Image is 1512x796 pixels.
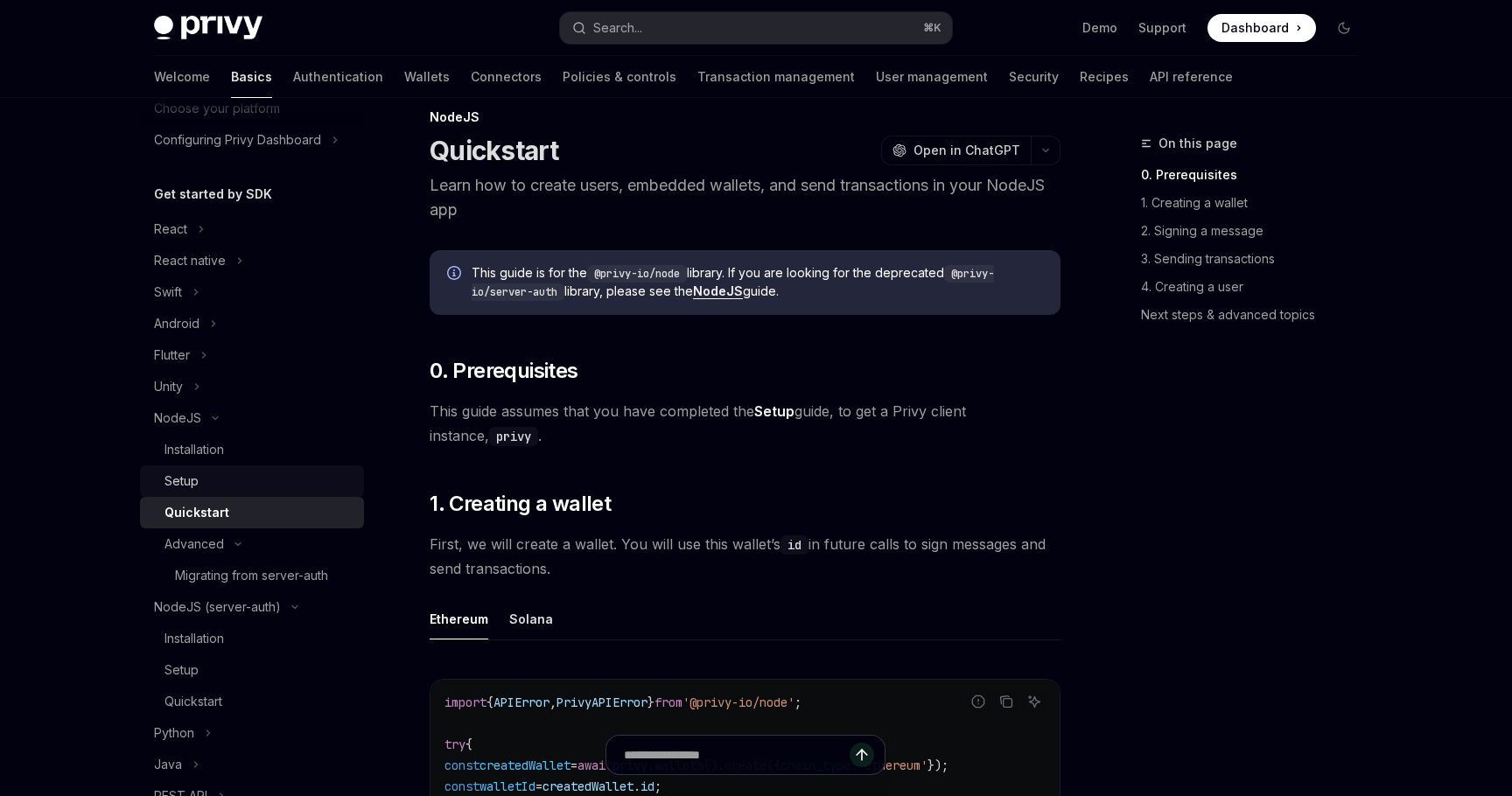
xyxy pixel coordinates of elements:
div: Advanced [164,534,224,555]
a: User management [876,56,988,98]
span: 0. Prerequisites [430,357,577,385]
span: Dashboard [1221,19,1289,37]
span: On this page [1158,133,1237,154]
span: } [647,695,654,710]
div: Quickstart [164,691,222,712]
button: Send message [850,743,874,767]
span: import [444,695,486,710]
img: dark logo [154,16,262,40]
button: Toggle Configuring Privy Dashboard section [140,124,364,156]
span: This guide is for the library. If you are looking for the deprecated library, please see the guide. [472,264,1043,301]
a: Quickstart [140,497,364,528]
a: Security [1009,56,1059,98]
a: Demo [1082,19,1117,37]
span: , [549,695,556,710]
button: Ethereum [430,598,488,639]
button: Open search [560,12,952,44]
a: 2. Signing a message [1141,217,1372,245]
a: Authentication [293,56,383,98]
a: Setup [754,402,794,421]
div: NodeJS [430,108,1060,126]
div: Unity [154,376,183,397]
input: Ask a question... [624,736,850,774]
div: NodeJS [154,408,201,429]
div: NodeJS (server-auth) [154,597,281,618]
button: Toggle Advanced section [140,528,364,560]
a: Installation [140,434,364,465]
button: Toggle Swift section [140,276,364,308]
a: 3. Sending transactions [1141,245,1372,273]
a: Recipes [1080,56,1129,98]
a: Support [1138,19,1186,37]
a: NodeJS [693,283,743,299]
div: Search... [593,17,642,38]
span: APIError [493,695,549,710]
span: ; [794,695,801,710]
svg: Info [447,266,465,283]
button: Toggle NodeJS section [140,402,364,434]
button: Open in ChatGPT [881,136,1031,165]
a: 4. Creating a user [1141,273,1372,301]
button: Toggle dark mode [1330,14,1358,42]
span: First, we will create a wallet. You will use this wallet’s in future calls to sign messages and s... [430,532,1060,581]
span: { [486,695,493,710]
a: 1. Creating a wallet [1141,189,1372,217]
a: Installation [140,623,364,654]
div: Quickstart [164,502,229,523]
span: from [654,695,682,710]
div: React [154,219,187,240]
div: Android [154,313,199,334]
a: Setup [140,654,364,686]
a: Setup [140,465,364,497]
button: Toggle Unity section [140,371,364,402]
button: Toggle React section [140,213,364,245]
button: Ask AI [1023,690,1046,713]
a: Quickstart [140,686,364,717]
button: Toggle Android section [140,308,364,339]
a: Migrating from server-auth [140,560,364,591]
div: Setup [164,471,199,492]
a: Dashboard [1207,14,1316,42]
span: '@privy-io/node' [682,695,794,710]
div: Configuring Privy Dashboard [154,129,321,150]
a: Policies & controls [563,56,676,98]
button: Toggle Java section [140,749,364,780]
div: React native [154,250,226,271]
button: Toggle NodeJS (server-auth) section [140,591,364,623]
div: Installation [164,439,224,460]
code: id [780,535,808,555]
button: Solana [509,598,553,639]
a: Welcome [154,56,210,98]
button: Toggle Python section [140,717,364,749]
div: Java [154,754,182,775]
button: Report incorrect code [967,690,990,713]
code: @privy-io/server-auth [472,265,994,301]
button: Toggle React native section [140,245,364,276]
div: Setup [164,660,199,681]
code: privy [489,427,538,446]
span: Open in ChatGPT [913,142,1020,159]
div: Installation [164,628,224,649]
code: @privy-io/node [587,265,687,283]
a: Transaction management [697,56,855,98]
div: Flutter [154,345,190,366]
a: Next steps & advanced topics [1141,301,1372,329]
a: Wallets [404,56,450,98]
h1: Quickstart [430,135,559,166]
a: Basics [231,56,272,98]
button: Toggle Flutter section [140,339,364,371]
div: Swift [154,282,182,303]
span: PrivyAPIError [556,695,647,710]
div: Python [154,723,194,744]
span: 1. Creating a wallet [430,490,611,518]
button: Copy the contents from the code block [995,690,1018,713]
a: 0. Prerequisites [1141,161,1372,189]
span: ⌘ K [923,21,941,35]
a: Connectors [471,56,542,98]
span: This guide assumes that you have completed the guide, to get a Privy client instance, . [430,399,1060,448]
a: API reference [1150,56,1233,98]
p: Learn how to create users, embedded wallets, and send transactions in your NodeJS app [430,173,1060,222]
h5: Get started by SDK [154,184,272,205]
div: Migrating from server-auth [175,565,328,586]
